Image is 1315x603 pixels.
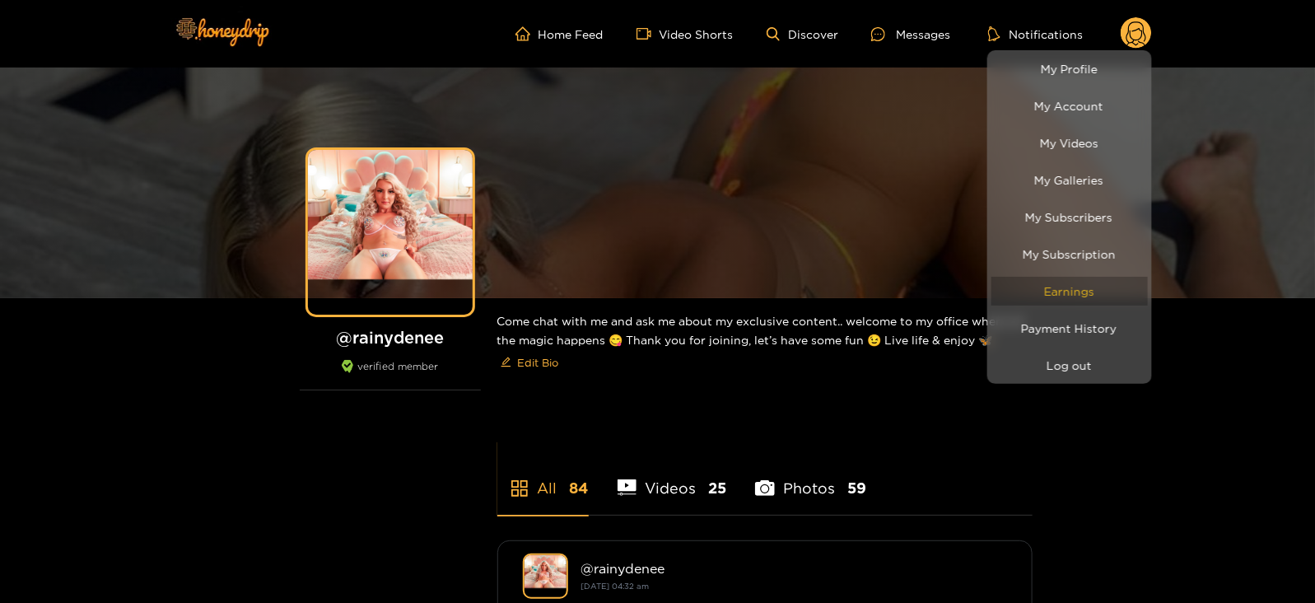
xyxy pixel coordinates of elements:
a: My Account [991,91,1148,120]
a: Payment History [991,314,1148,343]
a: My Videos [991,129,1148,157]
a: Earnings [991,277,1148,306]
button: Log out [991,351,1148,380]
a: My Galleries [991,166,1148,194]
a: My Subscription [991,240,1148,269]
a: My Profile [991,54,1148,83]
a: My Subscribers [991,203,1148,231]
